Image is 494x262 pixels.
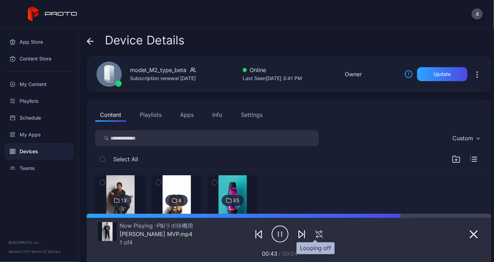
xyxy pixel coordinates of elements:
[8,249,31,254] span: Version 1.13.1 •
[243,74,302,83] div: Last Seen [DATE] 3:41 PM
[113,155,138,163] span: Select All
[472,8,483,20] button: 4
[4,126,74,143] a: My Apps
[434,71,451,77] div: Update
[120,239,193,246] div: 1 of 4
[236,108,267,122] button: Settings
[207,108,227,122] button: Info
[4,160,74,177] a: Teams
[241,111,263,119] div: Settings
[452,135,473,142] div: Custom
[175,108,199,122] button: Apps
[279,250,281,257] span: /
[243,66,302,74] div: Online
[4,50,74,67] a: Content Store
[130,66,186,74] div: model_M2_type_beta
[233,197,239,204] div: 85
[121,197,127,204] div: 13
[155,222,193,229] span: P&Iラボ待機用
[95,108,126,122] button: Content
[135,108,166,122] button: Playlists
[4,34,74,50] a: App Store
[300,244,331,253] div: Looping off
[345,70,362,78] div: Owner
[212,111,222,119] div: Info
[120,222,193,229] div: Now Playing
[449,130,483,146] button: Custom
[4,93,74,109] a: Playlists
[8,240,70,245] div: © 2025 PROTO, Inc.
[262,250,278,257] span: 00:43
[130,74,196,83] div: Subscription renewal [DATE]
[4,143,74,160] a: Devices
[179,197,182,204] div: 4
[105,34,185,47] span: Device Details
[31,249,60,254] a: Terms Of Service
[282,250,298,257] span: 00:54
[4,109,74,126] a: Schedule
[120,231,193,238] div: Albert Pujols MVP.mp4
[417,67,467,81] button: Update
[4,76,74,93] a: My Content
